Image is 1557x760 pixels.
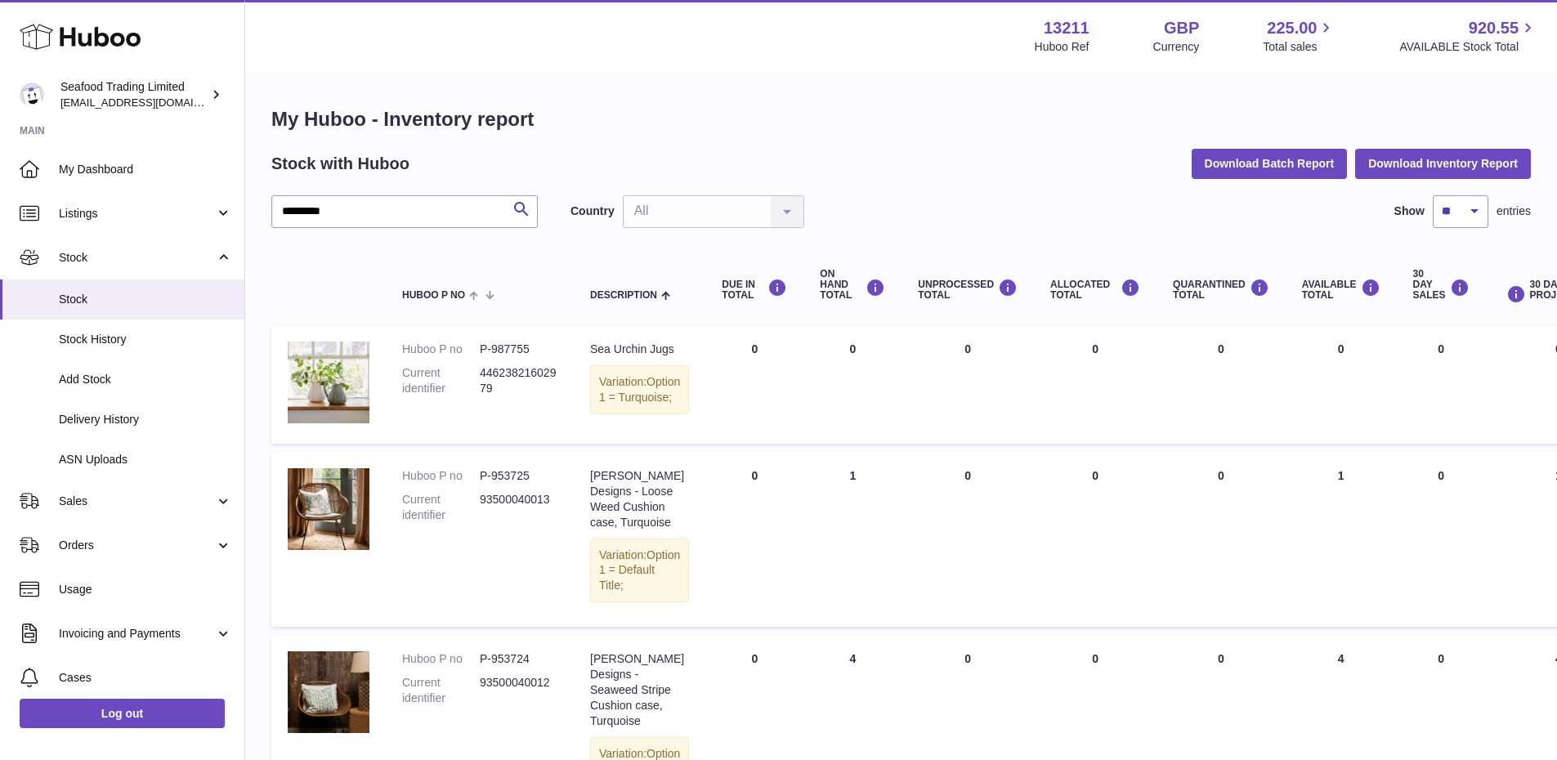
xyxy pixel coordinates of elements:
dd: 93500040013 [480,492,557,523]
div: Sea Urchin Jugs [590,342,689,357]
dt: Huboo P no [402,342,480,357]
dd: 44623821602979 [480,365,557,396]
dd: P-953724 [480,651,557,667]
td: 0 [705,452,803,627]
span: Sales [59,494,215,509]
div: 30 DAY SALES [1413,269,1470,302]
span: [EMAIL_ADDRESS][DOMAIN_NAME] [60,96,240,109]
dt: Current identifier [402,492,480,523]
dt: Huboo P no [402,468,480,484]
span: Description [590,290,657,301]
span: Total sales [1263,39,1336,55]
span: Cases [59,670,232,686]
span: Stock [59,250,215,266]
div: UNPROCESSED Total [918,279,1018,301]
td: 0 [803,325,902,444]
span: 920.55 [1469,17,1519,39]
td: 0 [902,452,1034,627]
span: Add Stock [59,372,232,387]
span: entries [1497,203,1531,219]
img: product image [288,342,369,423]
span: ASN Uploads [59,452,232,467]
span: Option 1 = Turquoise; [599,375,680,404]
img: product image [288,468,369,550]
h2: Stock with Huboo [271,153,409,175]
h1: My Huboo - Inventory report [271,106,1531,132]
td: 0 [1286,325,1397,444]
span: 0 [1218,652,1224,665]
dd: P-987755 [480,342,557,357]
td: 0 [1034,452,1157,627]
div: [PERSON_NAME] Designs - Seaweed Stripe Cushion case, Turquoise [590,651,689,728]
span: Orders [59,538,215,553]
span: 0 [1218,342,1224,355]
div: Variation: [590,365,689,414]
a: Log out [20,699,225,728]
dt: Huboo P no [402,651,480,667]
button: Download Inventory Report [1355,149,1531,178]
strong: GBP [1164,17,1199,39]
img: product image [288,651,369,733]
label: Country [570,203,615,219]
span: 225.00 [1267,17,1317,39]
td: 0 [902,325,1034,444]
span: Usage [59,582,232,597]
span: AVAILABLE Stock Total [1399,39,1537,55]
div: [PERSON_NAME] Designs - Loose Weed Cushion case, Turquoise [590,468,689,530]
dt: Current identifier [402,365,480,396]
div: ON HAND Total [820,269,885,302]
a: 920.55 AVAILABLE Stock Total [1399,17,1537,55]
td: 0 [1397,325,1486,444]
span: Listings [59,206,215,221]
td: 0 [1034,325,1157,444]
td: 1 [1286,452,1397,627]
td: 1 [803,452,902,627]
strong: 13211 [1044,17,1089,39]
div: QUARANTINED Total [1173,279,1269,301]
td: 0 [1397,452,1486,627]
span: Stock History [59,332,232,347]
label: Show [1394,203,1425,219]
div: Currency [1153,39,1200,55]
div: Huboo Ref [1035,39,1089,55]
div: ALLOCATED Total [1050,279,1140,301]
span: Stock [59,292,232,307]
button: Download Batch Report [1192,149,1348,178]
span: Delivery History [59,412,232,427]
span: Huboo P no [402,290,465,301]
div: Variation: [590,539,689,603]
dd: 93500040012 [480,675,557,706]
div: DUE IN TOTAL [722,279,787,301]
span: 0 [1218,469,1224,482]
td: 0 [705,325,803,444]
dd: P-953725 [480,468,557,484]
span: Invoicing and Payments [59,626,215,642]
a: 225.00 Total sales [1263,17,1336,55]
div: Seafood Trading Limited [60,79,208,110]
div: AVAILABLE Total [1302,279,1380,301]
span: My Dashboard [59,162,232,177]
span: Option 1 = Default Title; [599,548,680,592]
img: online@rickstein.com [20,83,44,107]
dt: Current identifier [402,675,480,706]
